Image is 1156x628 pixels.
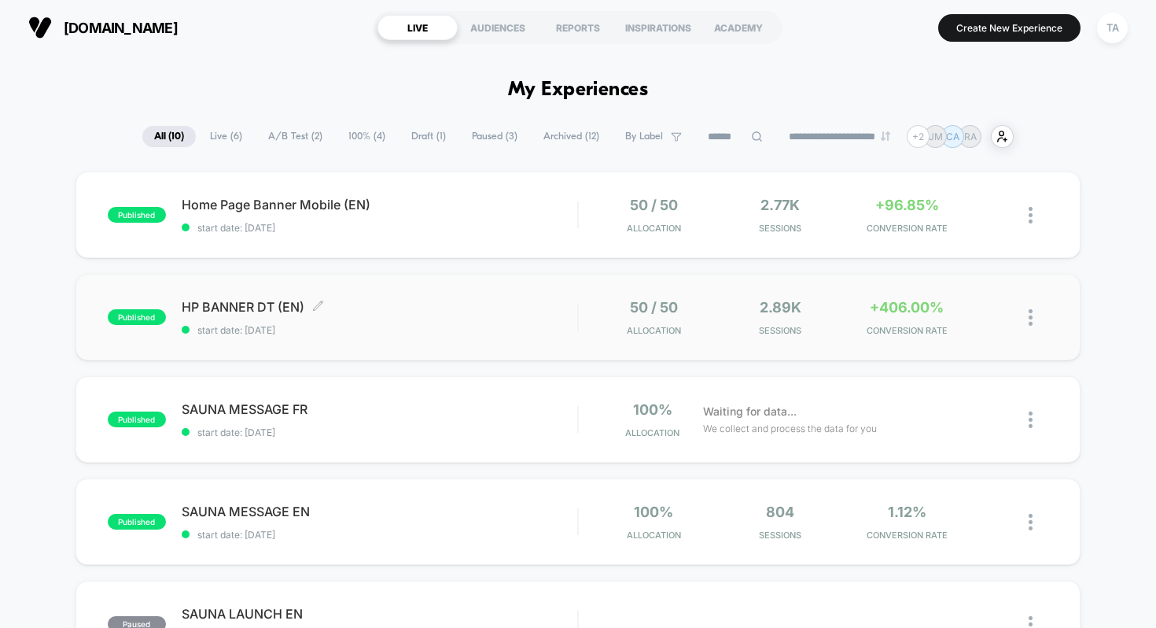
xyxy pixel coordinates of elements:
[182,427,578,438] span: start date: [DATE]
[721,325,840,336] span: Sessions
[458,15,538,40] div: AUDIENCES
[633,401,672,418] span: 100%
[182,324,578,336] span: start date: [DATE]
[108,309,166,325] span: published
[182,401,578,417] span: SAUNA MESSAGE FR
[24,15,182,40] button: [DOMAIN_NAME]
[532,126,611,147] span: Archived ( 12 )
[1097,13,1128,43] div: TA
[721,223,840,234] span: Sessions
[182,606,578,622] span: SAUNA LAUNCH EN
[1029,412,1033,428] img: close
[870,299,944,316] span: +406.00%
[399,126,458,147] span: Draft ( 1 )
[256,126,334,147] span: A/B Test ( 2 )
[460,126,529,147] span: Paused ( 3 )
[907,125,930,148] div: + 2
[703,421,877,436] span: We collect and process the data for you
[625,131,663,142] span: By Label
[703,403,797,420] span: Waiting for data...
[938,14,1081,42] button: Create New Experience
[848,223,966,234] span: CONVERSION RATE
[377,15,458,40] div: LIVE
[760,197,800,213] span: 2.77k
[618,15,698,40] div: INSPIRATIONS
[946,131,959,142] p: CA
[875,197,939,213] span: +96.85%
[760,299,801,316] span: 2.89k
[508,79,649,102] h1: My Experiences
[766,504,794,520] span: 804
[630,197,678,213] span: 50 / 50
[108,514,166,530] span: published
[881,131,890,141] img: end
[108,207,166,223] span: published
[929,131,943,142] p: JM
[630,299,678,316] span: 50 / 50
[64,20,178,36] span: [DOMAIN_NAME]
[1029,309,1033,326] img: close
[108,412,166,427] span: published
[1029,207,1033,223] img: close
[1092,12,1132,44] button: TA
[182,299,578,315] span: HP BANNER DT (EN)
[627,530,681,541] span: Allocation
[142,126,196,147] span: All ( 10 )
[1029,514,1033,530] img: close
[627,325,681,336] span: Allocation
[627,223,681,234] span: Allocation
[182,222,578,234] span: start date: [DATE]
[698,15,779,40] div: ACADEMY
[182,529,578,541] span: start date: [DATE]
[538,15,618,40] div: REPORTS
[198,126,254,147] span: Live ( 6 )
[625,427,679,438] span: Allocation
[337,126,397,147] span: 100% ( 4 )
[182,197,578,212] span: Home Page Banner Mobile (EN)
[182,504,578,519] span: SAUNA MESSAGE EN
[888,504,926,520] span: 1.12%
[634,504,673,520] span: 100%
[848,530,966,541] span: CONVERSION RATE
[28,16,52,39] img: Visually logo
[721,530,840,541] span: Sessions
[848,325,966,336] span: CONVERSION RATE
[964,131,977,142] p: RA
